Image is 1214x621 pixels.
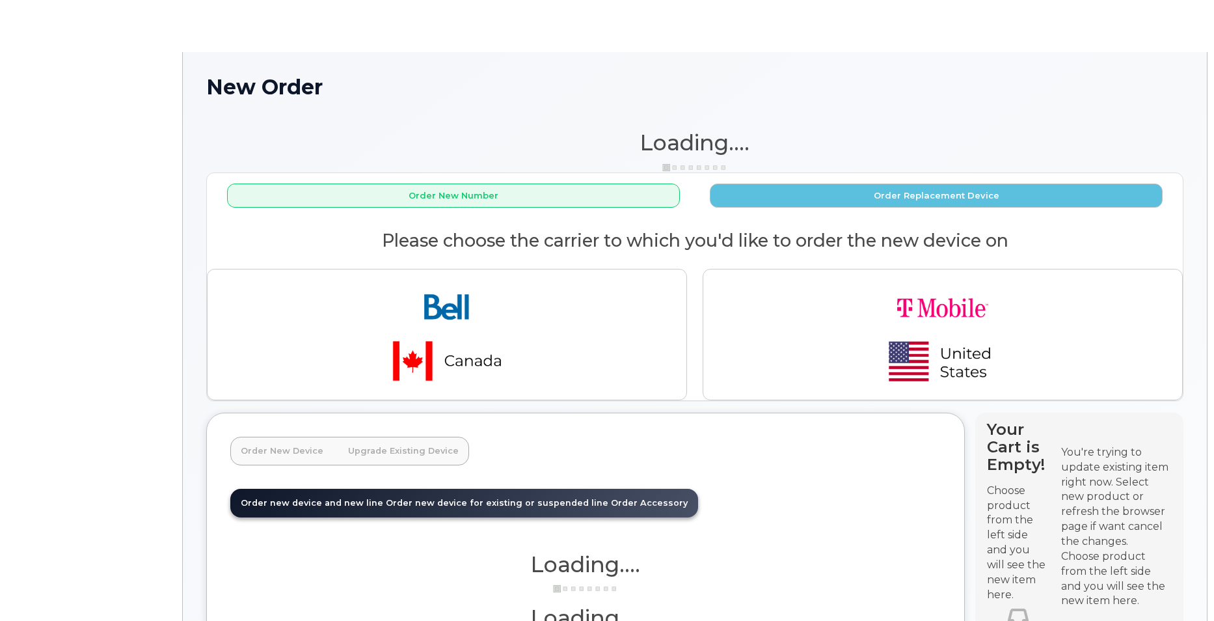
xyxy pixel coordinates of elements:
[710,184,1163,208] button: Order Replacement Device
[386,498,608,508] span: Order new device for existing or suspended line
[1061,445,1172,549] div: You're trying to update existing item right now. Select new product or refresh the browser page i...
[230,437,334,465] a: Order New Device
[987,484,1049,603] p: Choose product from the left side and you will see the new item here.
[207,231,1183,251] h2: Please choose the carrier to which you'd like to order the new device on
[987,421,1049,473] h4: Your Cart is Empty!
[241,498,383,508] span: Order new device and new line
[611,498,688,508] span: Order Accessory
[230,553,941,576] h1: Loading....
[206,76,1183,98] h1: New Order
[356,280,538,389] img: bell-18aeeabaf521bd2b78f928a02ee3b89e57356879d39bd386a17a7cccf8069aed.png
[338,437,469,465] a: Upgrade Existing Device
[662,163,727,172] img: ajax-loader-3a6953c30dc77f0bf724df975f13086db4f4c1262e45940f03d1251963f1bf2e.gif
[206,131,1183,154] h1: Loading....
[553,584,618,594] img: ajax-loader-3a6953c30dc77f0bf724df975f13086db4f4c1262e45940f03d1251963f1bf2e.gif
[852,280,1034,389] img: t-mobile-78392d334a420d5b7f0e63d4fa81f6287a21d394dc80d677554bb55bbab1186f.png
[1061,549,1172,609] div: Choose product from the left side and you will see the new item here.
[227,184,680,208] button: Order New Number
